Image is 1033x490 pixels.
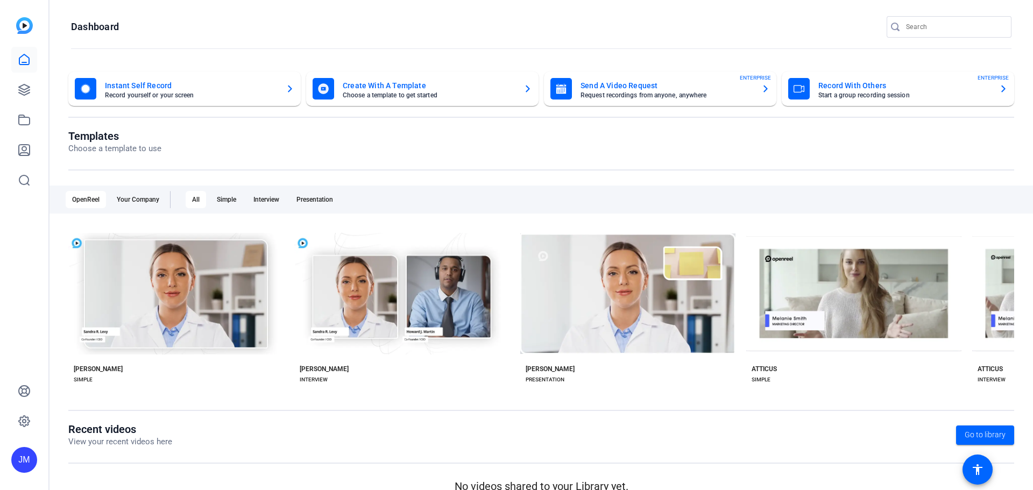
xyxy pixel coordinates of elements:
h1: Recent videos [68,423,172,436]
mat-card-subtitle: Start a group recording session [818,92,990,98]
h1: Dashboard [71,20,119,33]
input: Search [906,20,1003,33]
div: OpenReel [66,191,106,208]
div: [PERSON_NAME] [526,365,575,373]
mat-card-subtitle: Record yourself or your screen [105,92,277,98]
mat-card-title: Send A Video Request [581,79,753,92]
button: Create With A TemplateChoose a template to get started [306,72,539,106]
div: INTERVIEW [300,375,328,384]
a: Go to library [956,425,1014,445]
mat-card-title: Instant Self Record [105,79,277,92]
mat-card-title: Create With A Template [343,79,515,92]
div: Interview [247,191,286,208]
div: Presentation [290,191,339,208]
div: JM [11,447,37,473]
img: blue-gradient.svg [16,17,33,34]
span: ENTERPRISE [978,74,1009,82]
button: Send A Video RequestRequest recordings from anyone, anywhereENTERPRISE [544,72,776,106]
div: Simple [210,191,243,208]
button: Record With OthersStart a group recording sessionENTERPRISE [782,72,1014,106]
div: Your Company [110,191,166,208]
button: Instant Self RecordRecord yourself or your screen [68,72,301,106]
h1: Templates [68,130,161,143]
span: ENTERPRISE [740,74,771,82]
mat-icon: accessibility [971,463,984,476]
p: Choose a template to use [68,143,161,155]
p: View your recent videos here [68,436,172,448]
div: All [186,191,206,208]
div: SIMPLE [752,375,770,384]
div: ATTICUS [752,365,777,373]
mat-card-subtitle: Choose a template to get started [343,92,515,98]
div: SIMPLE [74,375,93,384]
span: Go to library [965,429,1006,441]
div: [PERSON_NAME] [74,365,123,373]
div: INTERVIEW [978,375,1006,384]
mat-card-subtitle: Request recordings from anyone, anywhere [581,92,753,98]
mat-card-title: Record With Others [818,79,990,92]
div: [PERSON_NAME] [300,365,349,373]
div: PRESENTATION [526,375,564,384]
div: ATTICUS [978,365,1003,373]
